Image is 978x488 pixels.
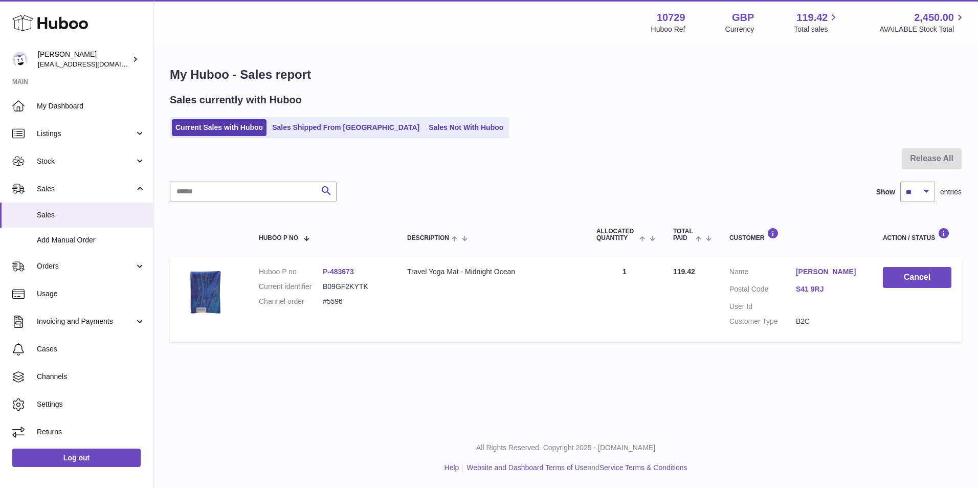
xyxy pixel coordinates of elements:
a: [PERSON_NAME] [796,267,862,277]
div: Travel Yoga Mat - Midnight Ocean [407,267,576,277]
a: Service Terms & Conditions [599,463,687,472]
span: Add Manual Order [37,235,145,245]
strong: 10729 [657,11,685,25]
dt: User Id [729,302,796,312]
span: Orders [37,261,135,271]
span: Listings [37,129,135,139]
span: Huboo P no [259,235,298,241]
a: S41 9RJ [796,284,862,294]
span: My Dashboard [37,101,145,111]
label: Show [876,187,895,197]
div: Customer [729,228,862,241]
span: Invoicing and Payments [37,317,135,326]
span: Usage [37,289,145,299]
span: Settings [37,400,145,409]
dt: Name [729,267,796,279]
a: Help [444,463,459,472]
dt: Channel order [259,297,323,306]
a: Website and Dashboard Terms of Use [466,463,587,472]
div: Action / Status [883,228,951,241]
span: 119.42 [796,11,828,25]
h1: My Huboo - Sales report [170,66,962,83]
div: [PERSON_NAME] [38,50,130,69]
dt: Current identifier [259,282,323,292]
span: Stock [37,157,135,166]
a: 2,450.00 AVAILABLE Stock Total [879,11,966,34]
strong: GBP [732,11,754,25]
span: Returns [37,427,145,437]
span: Sales [37,184,135,194]
h2: Sales currently with Huboo [170,93,302,107]
span: AVAILABLE Stock Total [879,25,966,34]
a: Current Sales with Huboo [172,119,266,136]
span: 119.42 [673,268,695,276]
dt: Customer Type [729,317,796,326]
span: [EMAIL_ADDRESS][DOMAIN_NAME] [38,60,150,68]
span: Cases [37,344,145,354]
dd: B2C [796,317,862,326]
dt: Huboo P no [259,267,323,277]
p: All Rights Reserved. Copyright 2025 - [DOMAIN_NAME] [162,443,970,453]
a: Sales Not With Huboo [425,119,507,136]
span: Total paid [673,228,693,241]
span: Channels [37,372,145,382]
dt: Postal Code [729,284,796,297]
a: 119.42 Total sales [794,11,839,34]
span: Total sales [794,25,839,34]
div: Currency [725,25,754,34]
a: Log out [12,449,141,467]
a: Sales Shipped From [GEOGRAPHIC_DATA] [269,119,423,136]
dd: #5596 [323,297,387,306]
span: ALLOCATED Quantity [596,228,637,241]
a: P-483673 [323,268,354,276]
td: 1 [586,257,663,342]
li: and [463,463,687,473]
div: Huboo Ref [651,25,685,34]
span: Description [407,235,449,241]
span: 2,450.00 [914,11,954,25]
img: internalAdmin-10729@internal.huboo.com [12,52,28,67]
dd: B09GF2KYTK [323,282,387,292]
button: Cancel [883,267,951,288]
span: entries [940,187,962,197]
span: Sales [37,210,145,220]
img: 1660799092.png [180,267,231,318]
